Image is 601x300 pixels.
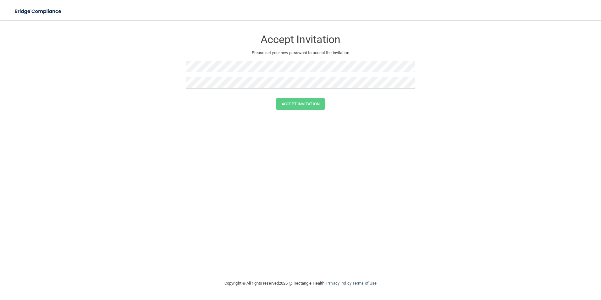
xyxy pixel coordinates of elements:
h3: Accept Invitation [186,34,415,45]
img: bridge_compliance_login_screen.278c3ca4.svg [9,5,67,18]
div: Copyright © All rights reserved 2025 @ Rectangle Health | | [186,273,415,293]
a: Terms of Use [352,281,377,286]
a: Privacy Policy [326,281,351,286]
p: Please set your new password to accept the invitation [190,49,411,57]
button: Accept Invitation [276,98,325,110]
